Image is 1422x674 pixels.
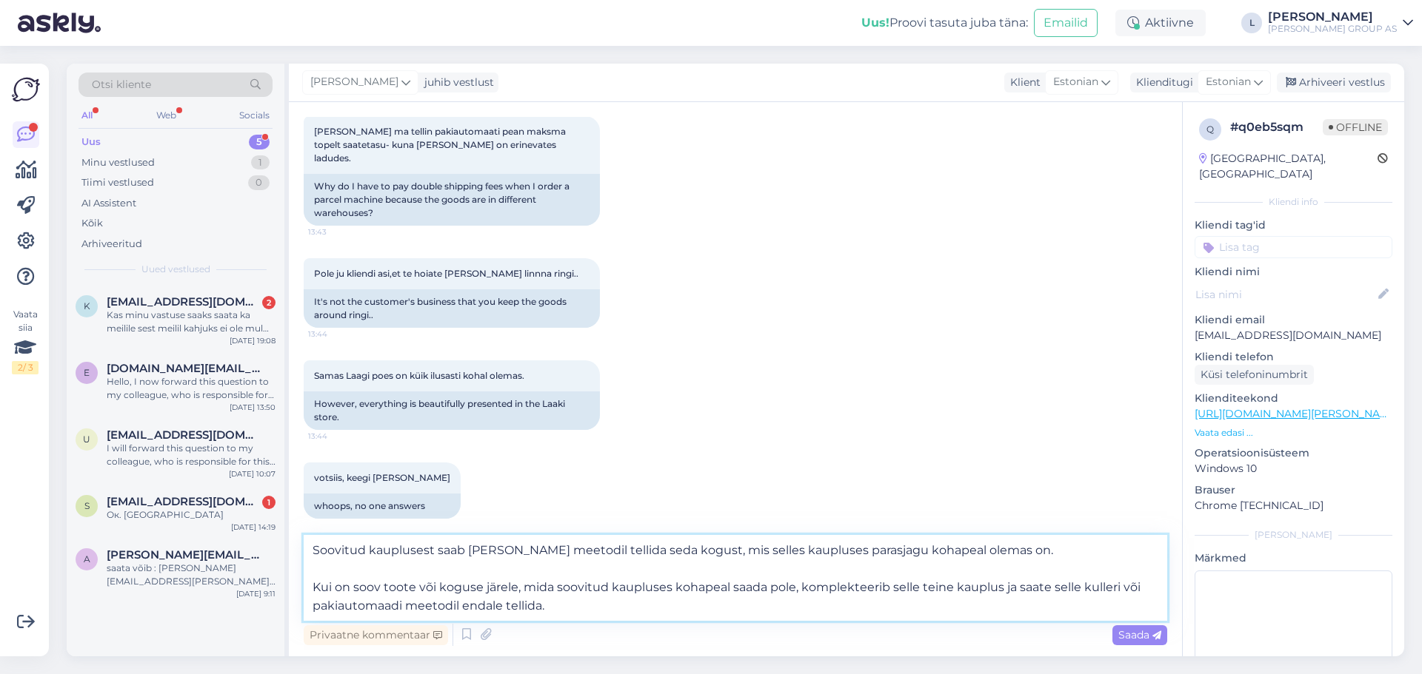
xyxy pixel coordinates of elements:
[1004,75,1041,90] div: Klient
[262,296,276,309] div: 2
[12,308,39,374] div: Vaata siia
[248,175,270,190] div: 0
[308,226,364,237] span: 13:43
[81,155,155,170] div: Minu vestlused
[81,135,101,149] div: Uus
[92,77,151,92] span: Otsi kliente
[1195,195,1392,209] div: Kliendi info
[310,74,398,90] span: [PERSON_NAME]
[107,495,261,508] span: stella_enachii@yahoo.com
[304,493,461,519] div: whoops, no one answers
[107,562,276,588] div: saata võib : [PERSON_NAME][EMAIL_ADDRESS][PERSON_NAME][DOMAIN_NAME]
[84,367,90,378] span: e
[236,588,276,599] div: [DATE] 9:11
[141,263,210,276] span: Uued vestlused
[1034,9,1098,37] button: Emailid
[251,155,270,170] div: 1
[308,519,364,530] span: 13:56
[249,135,270,149] div: 5
[1195,264,1392,280] p: Kliendi nimi
[304,391,600,430] div: However, everything is beautifully presented in the Laaki store.
[81,196,136,211] div: AI Assistent
[1195,445,1392,461] p: Operatsioonisüsteem
[1195,328,1392,343] p: [EMAIL_ADDRESS][DOMAIN_NAME]
[1053,74,1098,90] span: Estonian
[1199,151,1378,182] div: [GEOGRAPHIC_DATA], [GEOGRAPHIC_DATA]
[81,216,103,231] div: Kõik
[83,434,90,445] span: u
[107,508,276,522] div: Ок. [GEOGRAPHIC_DATA]
[1268,11,1397,23] div: [PERSON_NAME]
[1118,628,1161,641] span: Saada
[107,295,261,309] span: kaisa.saalits@gmail.com
[230,335,276,346] div: [DATE] 19:08
[230,402,276,413] div: [DATE] 13:50
[314,472,450,483] span: votsiis, keegi [PERSON_NAME]
[1195,349,1392,365] p: Kliendi telefon
[314,268,578,279] span: Pole ju kliendi asi,et te hoiate [PERSON_NAME] linnna ringi..
[304,535,1167,621] textarea: Soovitud kauplusest saab [PERSON_NAME] meetodil tellida seda kogust, mis selles kaupluses parasja...
[1195,550,1392,566] p: Märkmed
[12,75,40,104] img: Askly Logo
[107,442,276,468] div: I will forward this question to my colleague, who is responsible for this. The reply will be here...
[1195,365,1314,385] div: Küsi telefoninumbrit
[1195,482,1392,498] p: Brauser
[1115,10,1206,36] div: Aktiivne
[1195,461,1392,476] p: Windows 10
[418,75,494,90] div: juhib vestlust
[861,16,889,30] b: Uus!
[1195,407,1399,420] a: [URL][DOMAIN_NAME][PERSON_NAME]
[1268,11,1413,35] a: [PERSON_NAME][PERSON_NAME] GROUP AS
[314,126,568,164] span: [PERSON_NAME] ma tellin pakiautomaati pean maksma topelt saatetasu- kuna [PERSON_NAME] on erineva...
[1241,13,1262,33] div: L
[107,375,276,402] div: Hello, I now forward this question to my colleague, who is responsible for this. The reply will b...
[1195,426,1392,439] p: Vaata edasi ...
[1195,312,1392,328] p: Kliendi email
[304,174,600,226] div: Why do I have to pay double shipping fees when I order a parcel machine because the goods are in ...
[1195,498,1392,513] p: Chrome [TECHNICAL_ID]
[1323,119,1388,135] span: Offline
[861,14,1028,32] div: Proovi tasuta juba täna:
[1195,236,1392,258] input: Lisa tag
[1206,74,1251,90] span: Estonian
[1268,23,1397,35] div: [PERSON_NAME] GROUP AS
[1195,218,1392,233] p: Kliendi tag'id
[81,237,142,252] div: Arhiveeritud
[153,106,179,125] div: Web
[1130,75,1193,90] div: Klienditugi
[314,370,524,381] span: Samas Laagi poes on küik ilusasti kohal olemas.
[107,428,261,442] span: urmasraiend3@gmail.com
[1230,118,1323,136] div: # q0eb5sqm
[308,328,364,340] span: 13:44
[1277,73,1391,92] div: Arhiveeri vestlus
[304,625,448,645] div: Privaatne kommentaar
[84,553,90,565] span: a
[308,431,364,442] span: 13:44
[1195,528,1392,542] div: [PERSON_NAME]
[304,289,600,328] div: It's not the customer's business that you keep the goods around ringi..
[81,175,154,190] div: Tiimi vestlused
[236,106,273,125] div: Socials
[84,500,90,511] span: s
[107,548,261,562] span: andrus.bergmann@gmail.com
[262,496,276,509] div: 1
[107,309,276,335] div: Kas minu vastuse saaks saata ka meilile sest meilil kahjuks ei ole mul seda tellimuse kinnitust t...
[229,468,276,479] div: [DATE] 10:07
[1206,124,1214,135] span: q
[107,362,261,375] span: elle.press@maol.ee
[1195,286,1375,303] input: Lisa nimi
[1195,391,1392,406] p: Klienditeekond
[231,522,276,533] div: [DATE] 14:19
[84,300,90,311] span: k
[79,106,96,125] div: All
[12,361,39,374] div: 2 / 3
